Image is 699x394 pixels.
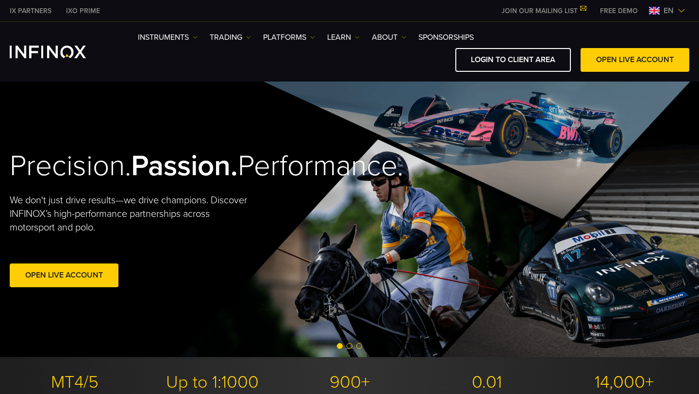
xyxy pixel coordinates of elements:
[2,6,59,16] a: INFINOX
[10,148,316,184] h2: Precision. Performance.
[10,263,118,287] a: Open Live Account
[559,372,689,393] p: 14,000+
[494,7,593,15] a: JOIN OUR MAILING LIST
[455,48,571,72] a: LOGIN TO CLIENT AREA
[263,32,315,43] a: PLATFORMS
[347,343,352,349] span: Go to slide 2
[284,372,415,393] p: 900+
[327,32,360,43] a: Learn
[581,48,689,72] a: OPEN LIVE ACCOUNT
[131,148,238,183] strong: Passion.
[10,46,109,58] a: INFINOX Logo
[660,5,678,16] span: en
[422,372,552,393] p: 0.01
[356,343,362,349] span: Go to slide 3
[10,372,140,393] p: MT4/5
[593,6,645,16] a: INFINOX MENU
[337,343,343,349] span: Go to slide 1
[372,32,406,43] a: ABOUT
[59,6,107,16] a: INFINOX
[147,372,277,393] p: Up to 1:1000
[418,32,474,43] a: SPONSORSHIPS
[10,194,254,234] p: We don't just drive results—we drive champions. Discover INFINOX’s high-performance partnerships ...
[210,32,251,43] a: TRADING
[138,32,198,43] a: Instruments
